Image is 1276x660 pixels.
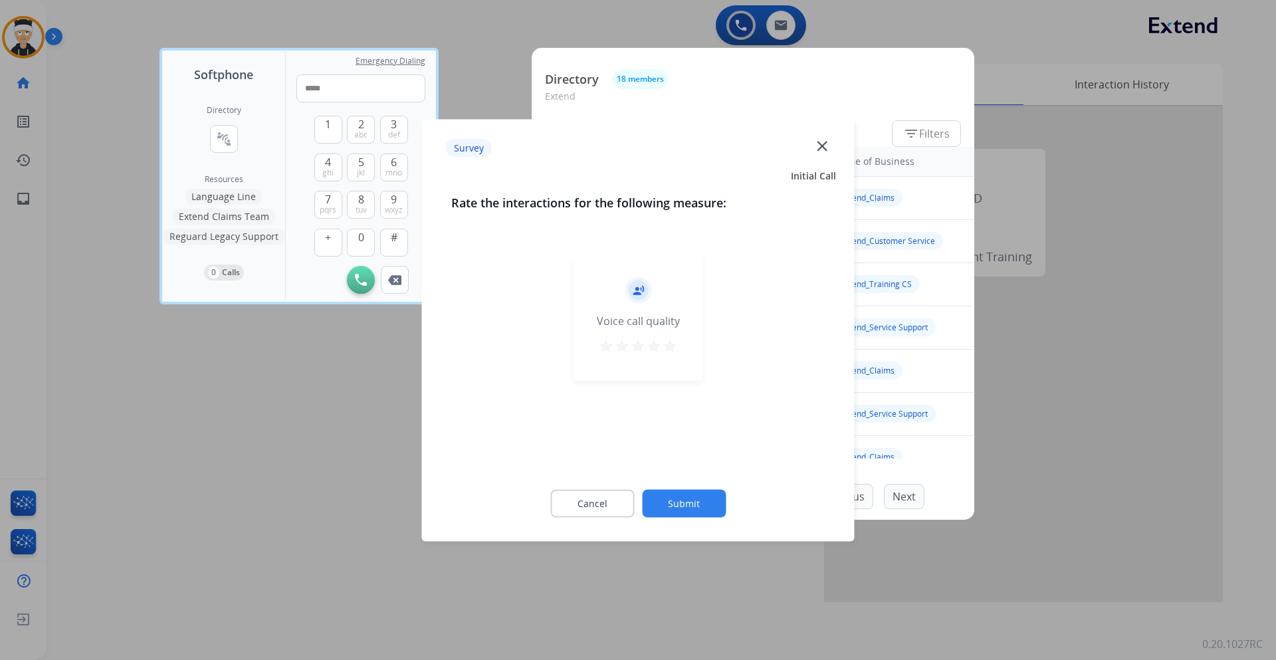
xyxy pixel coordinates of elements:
mat-icon: star [614,338,630,354]
button: 1 [314,116,342,144]
span: 4 [325,154,331,170]
div: Extend_Service Support [833,405,936,423]
span: Filters [903,126,950,142]
button: Extend Claims Team [172,209,276,225]
span: wxyz [385,205,403,215]
mat-icon: star [662,338,678,354]
div: Extend_Claims [833,448,903,466]
span: 9 [391,191,397,207]
button: Language Line [185,189,263,205]
p: Survey [446,139,492,158]
button: 0Calls [204,265,244,280]
button: # [380,229,408,257]
span: pqrs [320,205,336,215]
button: Reguard Legacy Support [163,229,285,245]
p: 0.20.1027RC [1202,636,1263,652]
span: tuv [356,205,367,215]
span: + [325,229,331,245]
h2: Directory [207,105,241,116]
mat-icon: record_voice_over [632,284,644,296]
span: Emergency Dialing [356,56,425,66]
th: Line of Business [835,148,968,175]
h3: Rate the interactions for the following measure: [451,193,825,211]
span: 3 [391,116,397,132]
span: Initial Call [791,169,836,182]
button: Submit [642,489,726,517]
div: Extend_Claims [833,362,903,380]
mat-icon: filter_list [903,126,919,142]
mat-icon: star [598,338,614,354]
div: Extend_Service Support [833,318,936,336]
span: Resources [205,174,243,185]
span: 7 [325,191,331,207]
button: 9wxyz [380,191,408,219]
p: Extend [545,89,961,114]
span: Softphone [194,65,253,84]
button: 7pqrs [314,191,342,219]
div: Extend_Claims [833,189,903,207]
button: 6mno [380,154,408,181]
button: + [314,229,342,257]
button: Filters [892,120,961,147]
span: 1 [325,116,331,132]
span: 2 [358,116,364,132]
button: 4ghi [314,154,342,181]
p: 0 [208,267,219,278]
span: mno [385,167,402,178]
mat-icon: star [630,338,646,354]
button: Cancel [550,489,634,517]
button: 3def [380,116,408,144]
div: Voice call quality [597,312,680,328]
mat-icon: star [646,338,662,354]
button: 8tuv [347,191,375,219]
div: Extend_Training CS [833,275,920,293]
span: 5 [358,154,364,170]
p: Calls [222,267,240,278]
span: ghi [322,167,334,178]
span: 6 [391,154,397,170]
span: jkl [357,167,365,178]
img: call-button [355,274,367,286]
p: Directory [545,70,599,88]
div: Extend_Customer Service [833,232,943,250]
mat-icon: connect_without_contact [216,131,232,147]
button: 5jkl [347,154,375,181]
span: def [388,130,400,140]
span: # [391,229,397,245]
button: 18 members [612,69,669,89]
img: call-button [388,275,401,285]
mat-icon: close [813,137,831,154]
span: 0 [358,229,364,245]
span: abc [354,130,368,140]
button: 2abc [347,116,375,144]
span: 8 [358,191,364,207]
button: 0 [347,229,375,257]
